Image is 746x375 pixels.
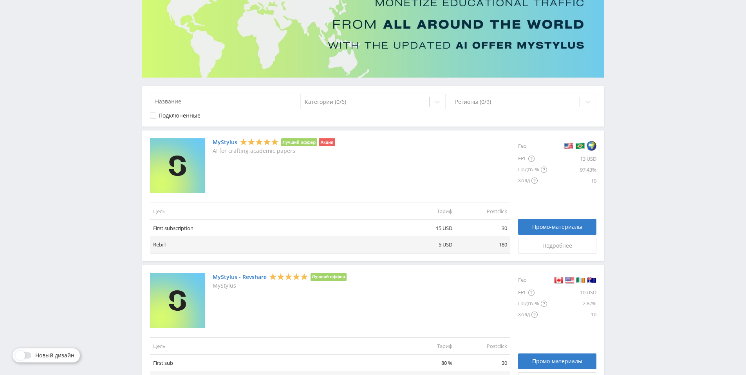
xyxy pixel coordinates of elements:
[542,243,572,249] span: Подробнее
[547,175,596,186] div: 10
[150,138,205,193] img: MyStylus
[213,139,237,145] a: MyStylus
[150,220,401,237] td: First subscription
[311,273,347,281] li: Лучший оффер
[401,220,455,237] td: 15 USD
[518,309,547,320] div: Холд
[547,298,596,309] div: 2.87%
[518,164,547,175] div: Подтв. %
[455,337,510,354] td: Postclick
[518,298,547,309] div: Подтв. %
[150,203,401,219] td: Цель
[455,236,510,253] td: 180
[150,273,205,328] img: MyStylus - Revshare
[547,164,596,175] div: 97.43%
[401,236,455,253] td: 5 USD
[213,274,267,280] a: MyStylus - Revshare
[150,236,401,253] td: Rebill
[401,354,455,371] td: 80 %
[455,220,510,237] td: 30
[455,354,510,371] td: 30
[159,112,200,119] div: Подключенные
[213,148,335,154] p: AI for crafting academic papers
[150,337,401,354] td: Цель
[150,354,401,371] td: First sub
[455,203,510,219] td: Postclick
[150,94,296,109] input: Название
[213,283,347,289] p: MyStylus
[518,153,547,164] div: EPL
[518,175,547,186] div: Холд
[319,138,335,146] li: Акция
[269,272,308,281] div: 5 Stars
[401,337,455,354] td: Тариф
[35,352,74,359] span: Новый дизайн
[401,203,455,219] td: Тариф
[281,138,318,146] li: Лучший оффер
[547,309,596,320] div: 10
[547,153,596,164] div: 13 USD
[518,138,547,153] div: Гео
[518,353,596,369] a: Промо-материалы
[518,287,547,298] div: EPL
[532,358,582,364] span: Промо-материалы
[518,238,596,254] a: Подробнее
[518,273,547,287] div: Гео
[547,287,596,298] div: 10 USD
[532,224,582,230] span: Промо-материалы
[240,138,279,146] div: 5 Stars
[518,219,596,235] a: Промо-материалы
